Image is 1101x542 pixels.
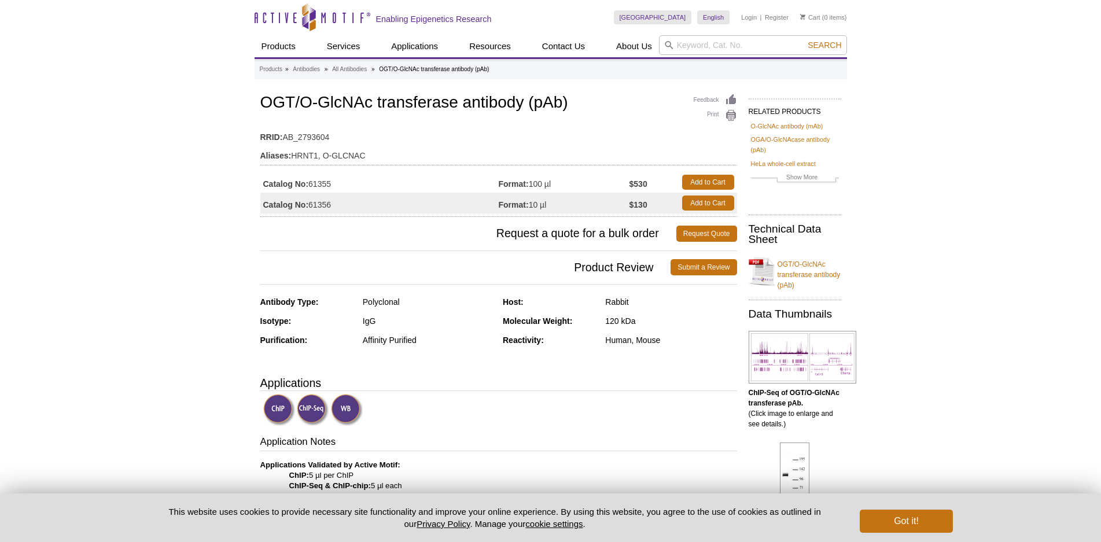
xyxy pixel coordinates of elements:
[682,196,734,211] a: Add to Cart
[694,109,737,122] a: Print
[289,481,371,490] strong: ChIP-Seq & ChIP-chip:
[800,14,805,20] img: Your Cart
[800,10,847,24] li: (0 items)
[525,519,583,529] button: cookie settings
[325,66,328,72] li: »
[260,226,676,242] span: Request a quote for a bulk order
[376,14,492,24] h2: Enabling Epigenetics Research
[499,179,529,189] strong: Format:
[363,297,494,307] div: Polyclonal
[780,443,809,533] img: OGT/O-GlcNAc transferase antibody (pAb) tested by Western blot.
[417,519,470,529] a: Privacy Policy
[384,35,445,57] a: Applications
[149,506,841,530] p: This website uses cookies to provide necessary site functionality and improve your online experie...
[671,259,737,275] a: Submit a Review
[320,35,367,57] a: Services
[765,13,789,21] a: Register
[751,134,839,155] a: OGA/O-GlcNAcase antibody (pAb)
[749,331,856,384] img: OGT/O-GlcNAc transferase antibody (pAb) tested by ChIP-Seq.
[332,64,367,75] a: All Antibodies
[260,316,292,326] strong: Isotype:
[749,224,841,245] h2: Technical Data Sheet
[260,335,308,345] strong: Purification:
[260,150,292,161] strong: Aliases:
[263,200,309,210] strong: Catalog No:
[371,66,375,72] li: »
[263,394,295,426] img: ChIP Validated
[609,35,659,57] a: About Us
[260,259,671,275] span: Product Review
[605,297,737,307] div: Rabbit
[289,471,309,480] strong: ChIP:
[800,13,820,21] a: Cart
[363,316,494,326] div: IgG
[260,193,499,213] td: 61356
[749,252,841,290] a: OGT/O-GlcNAc transferase antibody (pAb)
[682,175,734,190] a: Add to Cart
[741,13,757,21] a: Login
[760,10,762,24] li: |
[629,200,647,210] strong: $130
[503,316,572,326] strong: Molecular Weight:
[749,309,841,319] h2: Data Thumbnails
[751,158,816,169] a: HeLa whole-cell extract
[535,35,592,57] a: Contact Us
[499,193,629,213] td: 10 µl
[462,35,518,57] a: Resources
[260,94,737,113] h1: OGT/O-GlcNAc transferase antibody (pAb)
[751,121,823,131] a: O-GlcNAc antibody (mAb)
[260,460,737,502] p: 5 µl per ChIP 5 µl each 1:500- 1:2,000 dilution
[260,297,319,307] strong: Antibody Type:
[293,64,320,75] a: Antibodies
[503,297,524,307] strong: Host:
[263,179,309,189] strong: Catalog No:
[860,510,952,533] button: Got it!
[499,172,629,193] td: 100 µl
[659,35,847,55] input: Keyword, Cat. No.
[363,335,494,345] div: Affinity Purified
[676,226,737,242] a: Request Quote
[804,40,845,50] button: Search
[379,66,489,72] li: OGT/O-GlcNAc transferase antibody (pAb)
[614,10,692,24] a: [GEOGRAPHIC_DATA]
[260,435,737,451] h3: Application Notes
[605,335,737,345] div: Human, Mouse
[808,40,841,50] span: Search
[260,125,737,143] td: AB_2793604
[260,64,282,75] a: Products
[260,374,737,392] h3: Applications
[260,460,400,469] b: Applications Validated by Active Motif:
[289,492,304,500] strong: WB:
[694,94,737,106] a: Feedback
[697,10,730,24] a: English
[331,394,363,426] img: Western Blot Validated
[605,316,737,326] div: 120 kDa
[503,335,544,345] strong: Reactivity:
[751,172,839,185] a: Show More
[260,143,737,162] td: HRNT1, O-GLCNAC
[499,200,529,210] strong: Format:
[260,132,283,142] strong: RRID:
[255,35,303,57] a: Products
[297,394,329,426] img: ChIP-Seq Validated
[260,172,499,193] td: 61355
[285,66,289,72] li: »
[749,98,841,119] h2: RELATED PRODUCTS
[749,388,841,429] p: (Click image to enlarge and see details.)
[629,179,647,189] strong: $530
[749,389,839,407] b: ChIP-Seq of OGT/O-GlcNAc transferase pAb.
